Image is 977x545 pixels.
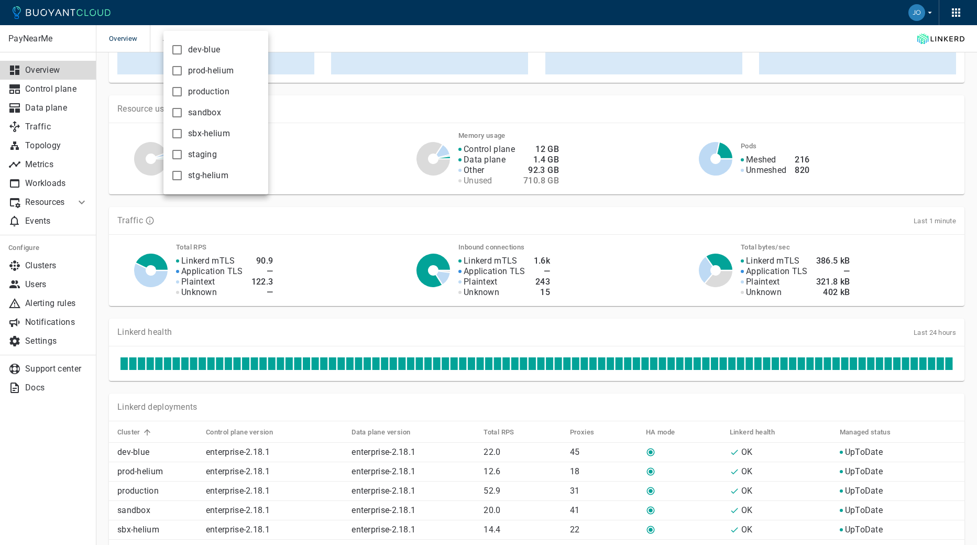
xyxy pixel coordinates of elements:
[188,128,230,139] span: sbx-helium
[188,149,217,160] span: staging
[188,45,220,55] span: dev-blue
[188,170,228,181] span: stg-helium
[188,66,234,76] span: prod-helium
[188,86,229,97] span: production
[188,107,221,118] span: sandbox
